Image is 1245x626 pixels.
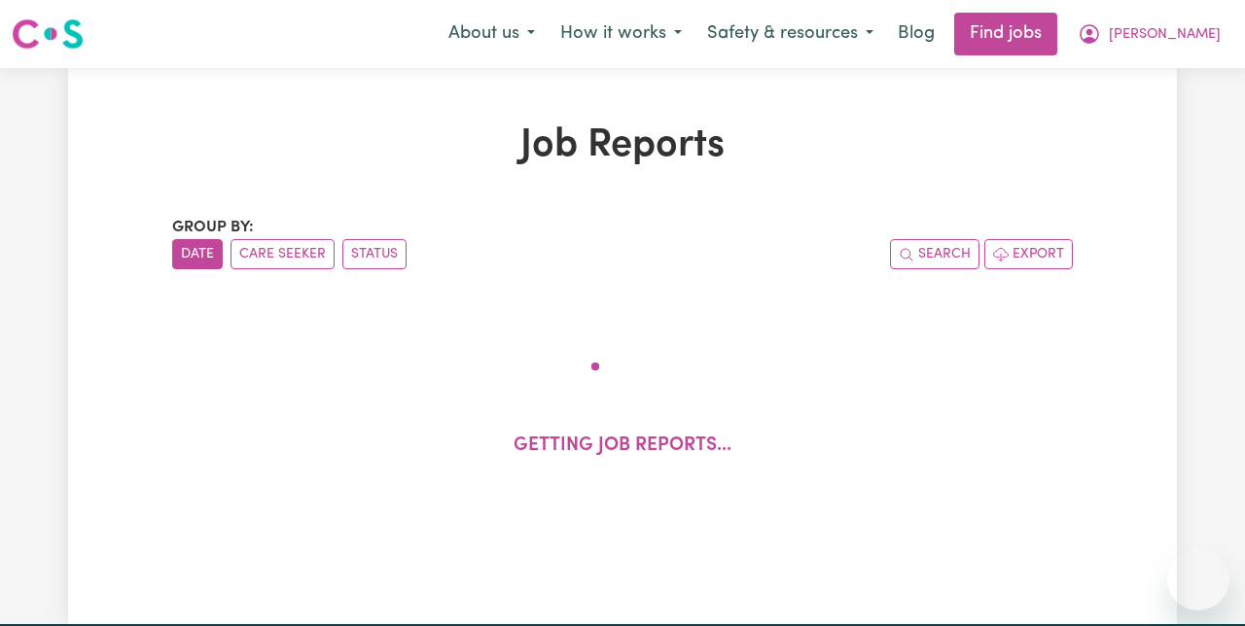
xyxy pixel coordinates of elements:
[548,14,694,54] button: How it works
[1109,24,1221,46] span: [PERSON_NAME]
[12,17,84,52] img: Careseekers logo
[694,14,886,54] button: Safety & resources
[12,12,84,56] a: Careseekers logo
[1065,14,1233,54] button: My Account
[890,239,979,269] button: Search
[172,239,223,269] button: sort invoices by date
[436,14,548,54] button: About us
[231,239,335,269] button: sort invoices by care seeker
[984,239,1073,269] button: Export
[954,13,1057,55] a: Find jobs
[1167,548,1229,610] iframe: Button to launch messaging window
[172,122,1073,169] h1: Job Reports
[886,13,946,55] a: Blog
[172,220,254,235] span: Group by:
[342,239,407,269] button: sort invoices by paid status
[514,433,731,461] p: Getting job reports...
